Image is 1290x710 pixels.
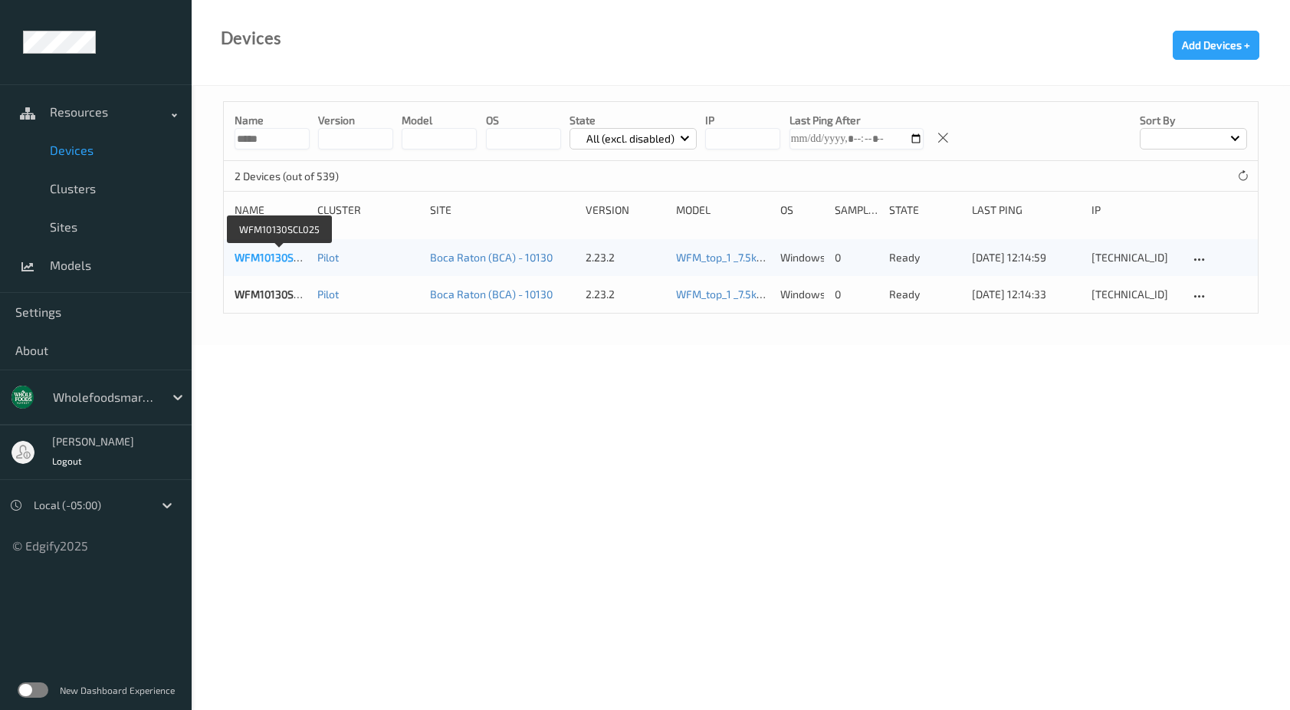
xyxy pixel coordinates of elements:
a: WFM10130SCL025 [235,251,323,264]
p: OS [486,113,561,128]
a: WFM_top_1 _7.5k_Training [DATE] up-to-date [DATE] 09:17 [DATE] 09:17 Auto Save [676,251,1067,264]
div: Cluster [317,202,419,218]
div: [TECHNICAL_ID] [1091,287,1178,302]
div: Site [430,202,575,218]
p: model [402,113,477,128]
div: [DATE] 12:14:33 [972,287,1081,302]
a: WFM_top_1 _7.5k_Training [DATE] up-to-date [DATE] 09:17 [DATE] 09:17 Auto Save [676,288,1067,301]
div: State [889,202,961,218]
div: 0 [835,250,878,265]
p: version [318,113,393,128]
div: [DATE] 12:14:59 [972,250,1081,265]
div: version [586,202,665,218]
p: All (excl. disabled) [581,131,680,146]
p: State [570,113,698,128]
div: Model [676,202,770,218]
div: [TECHNICAL_ID] [1091,250,1178,265]
p: Last Ping After [789,113,924,128]
p: Name [235,113,310,128]
p: windows [780,250,824,265]
div: ip [1091,202,1178,218]
p: IP [705,113,780,128]
a: Boca Raton (BCA) - 10130 [430,288,553,301]
div: 2.23.2 [586,250,665,265]
a: Pilot [317,251,339,264]
a: Pilot [317,288,339,301]
a: Boca Raton (BCA) - 10130 [430,251,553,264]
div: OS [780,202,824,218]
div: Last Ping [972,202,1081,218]
div: 2.23.2 [586,287,665,302]
div: Samples [835,202,878,218]
div: 0 [835,287,878,302]
div: Name [235,202,307,218]
p: ready [889,250,961,265]
p: windows [780,287,824,302]
a: WFM10130SCL023 [235,288,323,301]
p: ready [889,287,961,302]
button: Add Devices + [1173,31,1259,60]
p: 2 Devices (out of 539) [235,169,350,184]
div: Devices [221,31,281,46]
p: Sort by [1140,113,1247,128]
